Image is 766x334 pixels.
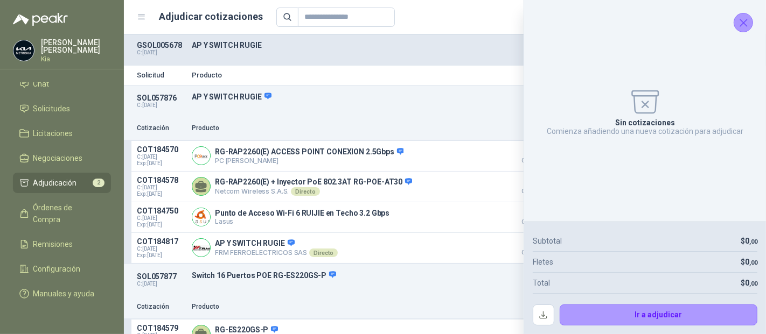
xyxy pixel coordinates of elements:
[33,127,73,139] span: Licitaciones
[505,189,559,194] span: Crédito 30 días
[13,74,111,94] a: Chat
[33,103,71,115] span: Solicitudes
[137,176,185,184] p: COT184578
[137,215,185,222] span: C: [DATE]
[615,118,675,127] p: Sin cotizaciones
[192,72,598,79] p: Producto
[192,123,499,133] p: Producto
[137,145,185,154] p: COT184570
[137,49,185,56] p: C: [DATE]
[533,235,562,247] p: Subtotal
[749,280,757,287] span: ,00
[547,127,743,136] p: Comienza añadiendo una nueva cotización para adjudicar
[745,237,757,245] span: 0
[33,288,95,300] span: Manuales y ayuda
[505,145,559,164] p: $ 5.007.520
[13,40,34,61] img: Company Logo
[505,123,559,133] p: Precio
[215,217,389,225] p: Lasus
[13,13,68,26] img: Logo peakr
[137,94,185,102] p: SOL057876
[41,39,111,54] p: [PERSON_NAME] [PERSON_NAME]
[215,157,403,165] p: PC [PERSON_NAME]
[33,78,50,90] span: Chat
[215,177,412,187] p: RG-RAP2260(E) + Inyector PoE 802.3AT RG-POE-AT30
[137,72,185,79] p: Solicitud
[291,187,319,196] div: Directo
[137,191,185,197] span: Exp: [DATE]
[741,277,757,289] p: $
[505,219,559,225] span: Crédito 30 días
[33,202,101,225] span: Órdenes de Compra
[13,197,111,230] a: Órdenes de Compra
[33,177,77,189] span: Adjudicación
[745,258,757,266] span: 0
[505,176,559,194] p: $ 6.144.694
[13,283,111,304] a: Manuales y ayuda
[533,256,553,268] p: Fletes
[33,152,83,164] span: Negociaciones
[137,160,185,167] span: Exp: [DATE]
[13,234,111,254] a: Remisiones
[13,123,111,144] a: Licitaciones
[505,302,559,312] p: Precio
[192,41,598,49] p: AP Y SWITCH RUGIE
[137,41,185,49] p: GSOL005678
[505,237,559,255] p: $ 6.778.240
[215,239,338,248] p: AP Y SWITCH RUGIE
[192,271,598,280] p: Switch 16 Puertos POE RG-ES220GS-P
[192,302,499,312] p: Producto
[137,154,185,160] span: C: [DATE]
[13,148,111,168] a: Negociaciones
[33,238,73,250] span: Remisiones
[215,147,403,157] p: RG-RAP2260(E) ACCESS POINT CONEXION 2.5Gbps
[137,207,185,215] p: COT184750
[159,9,263,24] h1: Adjudicar cotizaciones
[192,92,598,102] p: AP Y SWITCH RUGIE
[533,277,550,289] p: Total
[192,208,210,226] img: Company Logo
[505,250,559,255] span: Crédito 60 días
[137,272,185,281] p: SOL057877
[745,279,757,287] span: 0
[137,102,185,109] p: C: [DATE]
[505,158,559,164] span: Crédito 30 días
[137,252,185,259] span: Exp: [DATE]
[741,256,757,268] p: $
[560,304,758,326] button: Ir a adjudicar
[13,173,111,193] a: Adjudicación2
[137,184,185,191] span: C: [DATE]
[137,123,185,133] p: Cotización
[192,239,210,257] img: Company Logo
[505,207,559,225] p: $ 6.311.767
[137,324,185,332] p: COT184579
[192,147,210,165] img: Company Logo
[137,246,185,252] span: C: [DATE]
[137,302,185,312] p: Cotización
[749,238,757,245] span: ,00
[13,98,111,119] a: Solicitudes
[741,235,757,247] p: $
[13,259,111,279] a: Configuración
[93,179,105,187] span: 2
[137,222,185,228] span: Exp: [DATE]
[309,248,338,257] div: Directo
[215,209,389,217] p: Punto de Acceso Wi-Fi 6 RUIJIE en Techo 3.2 Gbps
[137,281,185,287] p: C: [DATE]
[33,263,81,275] span: Configuración
[41,56,111,62] p: Kia
[215,187,412,196] p: Netcom Wireless S.A.S.
[215,248,338,257] p: FRM FERROELECTRICOS SAS
[137,237,185,246] p: COT184817
[749,259,757,266] span: ,00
